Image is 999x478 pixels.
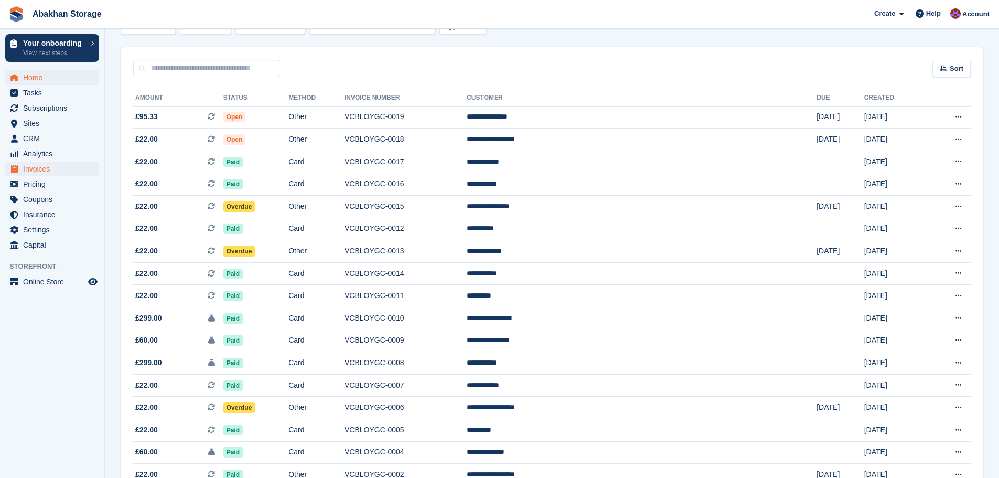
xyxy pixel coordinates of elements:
[288,90,345,107] th: Method
[345,218,467,240] td: VCBLOYGC-0012
[288,196,345,218] td: Other
[135,424,158,435] span: £22.00
[817,90,864,107] th: Due
[23,131,86,146] span: CRM
[817,196,864,218] td: [DATE]
[23,238,86,252] span: Capital
[223,358,243,368] span: Paid
[135,313,162,324] span: £299.00
[23,116,86,131] span: Sites
[864,397,926,419] td: [DATE]
[288,397,345,419] td: Other
[288,218,345,240] td: Card
[135,201,158,212] span: £22.00
[5,192,99,207] a: menu
[864,90,926,107] th: Created
[5,162,99,176] a: menu
[23,274,86,289] span: Online Store
[288,106,345,129] td: Other
[135,380,158,391] span: £22.00
[467,90,817,107] th: Customer
[950,63,963,74] span: Sort
[23,48,85,58] p: View next steps
[345,307,467,330] td: VCBLOYGC-0010
[135,134,158,145] span: £22.00
[135,246,158,257] span: £22.00
[23,39,85,47] p: Your onboarding
[5,146,99,161] a: menu
[288,374,345,397] td: Card
[345,90,467,107] th: Invoice Number
[288,419,345,442] td: Card
[288,307,345,330] td: Card
[135,223,158,234] span: £22.00
[817,106,864,129] td: [DATE]
[23,162,86,176] span: Invoices
[864,285,926,307] td: [DATE]
[135,178,158,189] span: £22.00
[288,173,345,196] td: Card
[288,151,345,173] td: Card
[5,222,99,237] a: menu
[23,192,86,207] span: Coupons
[874,8,895,19] span: Create
[23,70,86,85] span: Home
[135,111,158,122] span: £95.33
[345,262,467,285] td: VCBLOYGC-0014
[345,106,467,129] td: VCBLOYGC-0019
[135,290,158,301] span: £22.00
[962,9,990,19] span: Account
[864,218,926,240] td: [DATE]
[864,441,926,464] td: [DATE]
[23,177,86,192] span: Pricing
[23,207,86,222] span: Insurance
[135,447,158,458] span: £60.00
[5,101,99,115] a: menu
[223,90,289,107] th: Status
[5,207,99,222] a: menu
[223,134,246,145] span: Open
[864,330,926,352] td: [DATE]
[133,90,223,107] th: Amount
[9,261,104,272] span: Storefront
[864,240,926,263] td: [DATE]
[345,352,467,375] td: VCBLOYGC-0008
[864,106,926,129] td: [DATE]
[5,238,99,252] a: menu
[5,34,99,62] a: Your onboarding View next steps
[223,179,243,189] span: Paid
[926,8,941,19] span: Help
[345,151,467,173] td: VCBLOYGC-0017
[135,357,162,368] span: £299.00
[223,291,243,301] span: Paid
[5,131,99,146] a: menu
[223,224,243,234] span: Paid
[5,274,99,289] a: menu
[288,441,345,464] td: Card
[135,402,158,413] span: £22.00
[864,151,926,173] td: [DATE]
[5,86,99,100] a: menu
[23,222,86,237] span: Settings
[817,397,864,419] td: [DATE]
[345,129,467,151] td: VCBLOYGC-0018
[864,173,926,196] td: [DATE]
[28,5,106,23] a: Abakhan Storage
[288,330,345,352] td: Card
[23,101,86,115] span: Subscriptions
[223,402,255,413] span: Overdue
[223,380,243,391] span: Paid
[345,419,467,442] td: VCBLOYGC-0005
[288,285,345,307] td: Card
[345,173,467,196] td: VCBLOYGC-0016
[223,201,255,212] span: Overdue
[223,157,243,167] span: Paid
[345,196,467,218] td: VCBLOYGC-0015
[288,352,345,375] td: Card
[223,112,246,122] span: Open
[288,262,345,285] td: Card
[223,269,243,279] span: Paid
[345,397,467,419] td: VCBLOYGC-0006
[864,307,926,330] td: [DATE]
[817,240,864,263] td: [DATE]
